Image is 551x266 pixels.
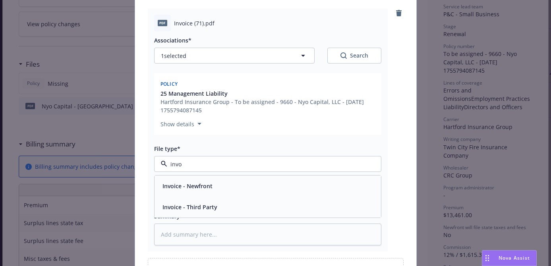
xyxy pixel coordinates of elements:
button: Show details [157,119,205,129]
span: Nova Assist [499,254,530,261]
div: Drag to move [482,251,492,266]
button: Nova Assist [482,250,537,266]
div: Hartford Insurance Group - To be assigned - 9660 - Nyo Capital, LLC - [DATE] 1755794087145 [160,98,377,114]
span: 25 Management Liability [160,89,228,98]
span: Policy [160,81,178,87]
button: 25 Management Liability [160,89,377,98]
